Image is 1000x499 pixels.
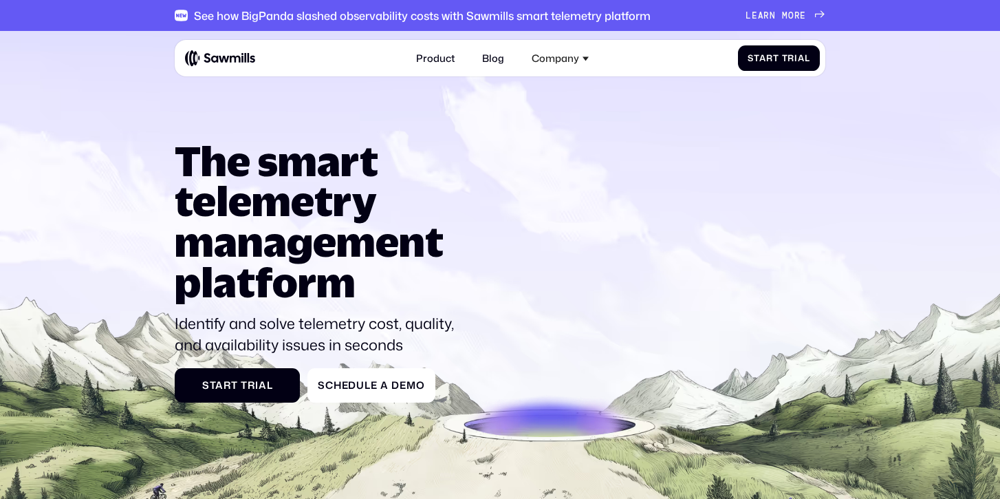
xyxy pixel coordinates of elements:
a: Schedule a Demo [307,368,435,403]
a: Product [409,45,462,72]
a: Learn more [746,10,825,21]
p: Identify and solve telemetry cost, quality, and availability issues in seconds [175,313,465,355]
div: Schedule a Demo [318,379,425,391]
a: Start Trial [175,368,300,403]
div: Company [532,52,579,64]
div: Start Trial [185,379,290,391]
div: See how BigPanda slashed observability costs with Sawmills smart telemetry platform [194,9,651,23]
div: Learn more [746,10,806,21]
div: Start Trial [748,53,809,63]
a: Start Trial [738,45,820,71]
h1: The smart telemetry management platform [175,140,465,303]
a: Blog [475,45,512,72]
